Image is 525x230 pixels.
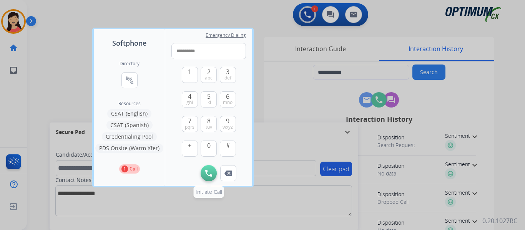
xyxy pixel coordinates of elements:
[224,170,232,176] img: call-button
[95,144,163,153] button: PDS Onsite (Warm Xfer)
[182,91,198,108] button: 4ghi
[201,91,217,108] button: 5jkl
[188,92,191,101] span: 4
[112,38,146,48] span: Softphone
[118,101,141,107] span: Resources
[182,116,198,132] button: 7pqrs
[130,165,138,172] p: Call
[188,141,191,150] span: +
[201,141,217,157] button: 0
[224,75,231,81] span: def
[201,67,217,83] button: 2abc
[107,109,151,118] button: CSAT (English)
[185,124,194,130] span: pqrs
[207,67,211,76] span: 2
[119,164,140,174] button: 1Call
[226,92,229,101] span: 6
[207,141,211,150] span: 0
[226,116,229,126] span: 9
[207,92,211,101] span: 5
[188,116,191,126] span: 7
[220,116,236,132] button: 9wxyz
[188,67,191,76] span: 1
[220,67,236,83] button: 3def
[125,76,134,85] mat-icon: connect_without_contact
[201,116,217,132] button: 8tuv
[223,124,233,130] span: wxyz
[220,141,236,157] button: #
[206,32,246,38] span: Emergency Dialing
[182,141,198,157] button: +
[120,61,140,67] h2: Directory
[186,99,193,106] span: ghi
[205,75,213,81] span: abc
[182,67,198,83] button: 1
[226,67,229,76] span: 3
[106,121,153,130] button: CSAT (Spanish)
[223,99,233,106] span: mno
[102,132,157,141] button: Credentialing Pool
[201,165,217,181] button: Initiate Call
[121,165,128,172] p: 1
[207,116,211,126] span: 8
[196,188,222,195] span: Initiate Call
[205,170,212,177] img: call-button
[482,216,517,225] p: 0.20.1027RC
[206,99,211,106] span: jkl
[226,141,230,150] span: #
[220,91,236,108] button: 6mno
[206,124,212,130] span: tuv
